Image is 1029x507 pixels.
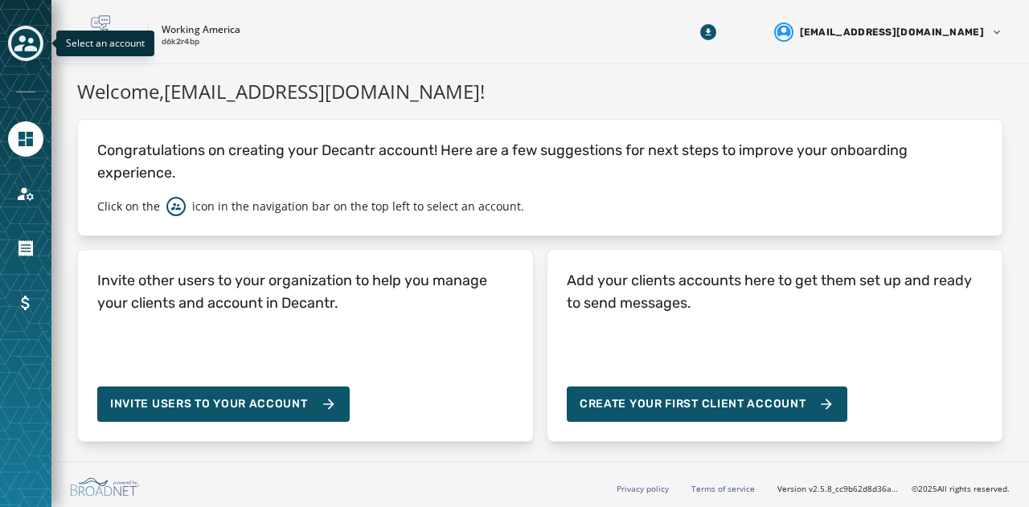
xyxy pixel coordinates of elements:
a: Terms of service [691,483,755,494]
a: Navigate to Orders [8,231,43,266]
p: icon in the navigation bar on the top left to select an account. [192,198,524,215]
p: Congratulations on creating your Decantr account! Here are a few suggestions for next steps to im... [97,139,983,184]
span: Select an account [66,36,145,50]
span: © 2025 All rights reserved. [912,483,1010,494]
a: Navigate to Home [8,121,43,157]
span: Invite Users to your account [110,396,308,412]
button: Create your first client account [567,386,847,422]
button: Toggle account select drawer [8,26,43,61]
a: Navigate to Billing [8,285,43,321]
p: Click on the [97,198,160,215]
button: Download Menu [694,18,723,47]
a: Navigate to Account [8,176,43,211]
h4: Add your clients accounts here to get them set up and ready to send messages. [567,269,983,314]
p: d6k2r4bp [162,36,199,48]
a: Privacy policy [617,483,669,494]
span: [EMAIL_ADDRESS][DOMAIN_NAME] [800,26,984,39]
span: v2.5.8_cc9b62d8d36ac40d66e6ee4009d0e0f304571100 [809,483,899,495]
span: Create your first client account [580,396,834,412]
h1: Welcome, [EMAIL_ADDRESS][DOMAIN_NAME] ! [77,77,1003,106]
span: Version [777,483,899,495]
button: Invite Users to your account [97,386,350,422]
p: Working America [162,23,240,36]
button: User settings [768,16,1010,48]
h4: Invite other users to your organization to help you manage your clients and account in Decantr. [97,269,514,314]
